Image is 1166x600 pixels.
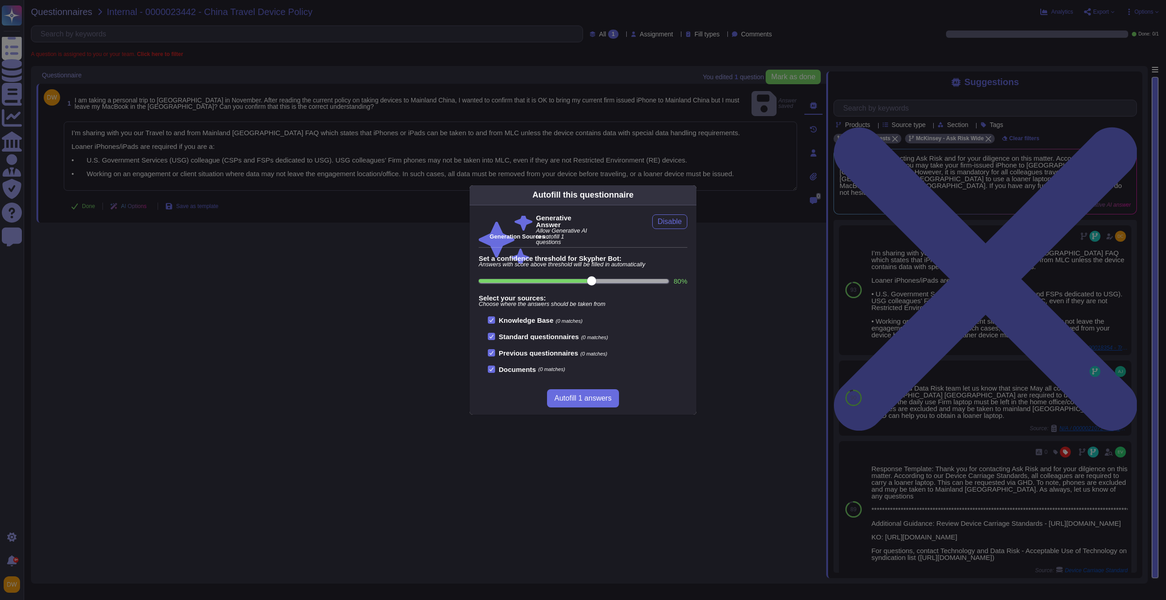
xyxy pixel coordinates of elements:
b: Knowledge Base [499,316,553,324]
b: Select your sources: [479,295,687,301]
label: 80 % [674,278,687,285]
span: Choose where the answers should be taken from [479,301,687,307]
span: Allow Generative AI to autofill 1 questions [536,228,590,245]
span: Disable [658,218,682,225]
b: Set a confidence threshold for Skypher Bot: [479,255,687,262]
b: Previous questionnaires [499,349,578,357]
span: (0 matches) [556,318,583,324]
span: (0 matches) [580,351,607,356]
button: Autofill 1 answers [547,389,619,407]
span: Answers with score above threshold will be filled in automatically [479,262,687,268]
button: Disable [652,214,687,229]
b: Generation Sources : [490,233,548,240]
b: Generative Answer [536,214,590,228]
span: (0 matches) [581,335,608,340]
span: Autofill 1 answers [554,395,611,402]
b: Documents [499,366,536,373]
div: Autofill this questionnaire [532,189,634,201]
span: (0 matches) [538,367,565,372]
b: Standard questionnaires [499,333,579,341]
